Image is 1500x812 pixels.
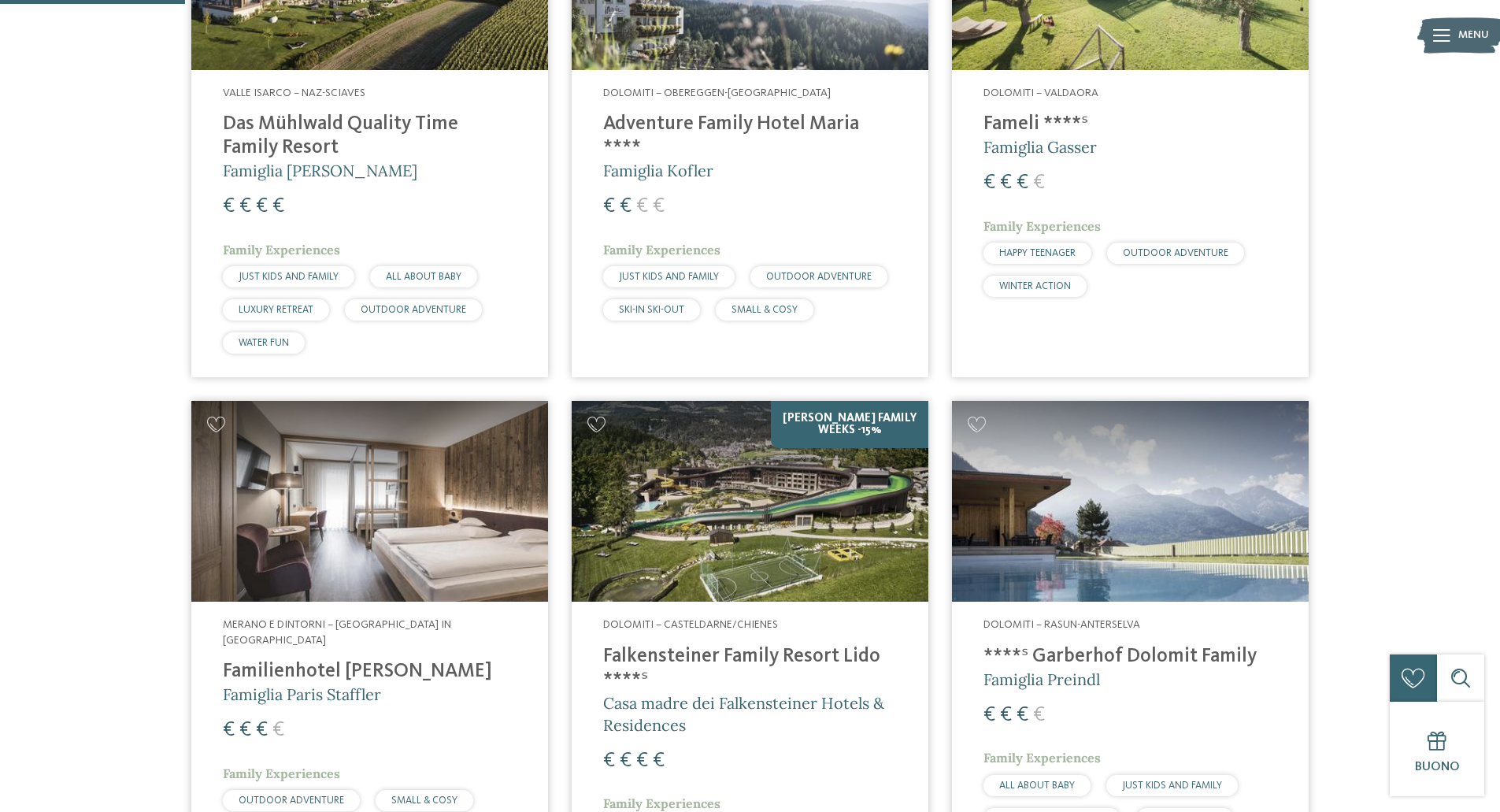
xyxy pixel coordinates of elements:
span: € [239,196,251,217]
span: € [1017,172,1028,193]
span: JUST KIDS AND FAMILY [1122,780,1222,791]
span: Famiglia Preindl [983,669,1100,689]
span: Dolomiti – Valdaora [983,87,1098,98]
span: € [636,196,648,217]
span: € [256,720,268,740]
span: Family Experiences [983,218,1101,234]
span: Dolomiti – Obereggen-[GEOGRAPHIC_DATA] [603,87,831,98]
span: Valle Isarco – Naz-Sciaves [223,87,365,98]
span: JUST KIDS AND FAMILY [619,272,719,282]
h4: Das Mühlwald Quality Time Family Resort [223,113,517,160]
a: Buono [1390,702,1484,796]
span: OUTDOOR ADVENTURE [766,272,872,282]
span: Famiglia [PERSON_NAME] [223,161,417,180]
span: € [603,196,615,217]
span: OUTDOOR ADVENTURE [1123,248,1228,258]
span: € [983,172,995,193]
span: € [272,196,284,217]
img: Cercate un hotel per famiglie? Qui troverete solo i migliori! [952,401,1309,602]
h4: Falkensteiner Family Resort Lido ****ˢ [603,645,897,692]
span: Buono [1415,761,1460,773]
img: Cercate un hotel per famiglie? Qui troverete solo i migliori! [191,401,548,602]
span: WATER FUN [239,338,289,348]
span: Family Experiences [603,795,720,811]
span: Famiglia Kofler [603,161,713,180]
img: Cercate un hotel per famiglie? Qui troverete solo i migliori! [572,401,928,602]
span: Merano e dintorni – [GEOGRAPHIC_DATA] in [GEOGRAPHIC_DATA] [223,619,451,646]
span: Family Experiences [223,766,340,781]
span: Casa madre dei Falkensteiner Hotels & Residences [603,693,884,735]
span: € [1017,705,1028,725]
span: SMALL & COSY [731,305,798,315]
span: Famiglia Paris Staffler [223,684,381,704]
span: € [636,751,648,771]
span: LUXURY RETREAT [239,305,313,315]
span: WINTER ACTION [999,281,1071,291]
span: SMALL & COSY [391,795,457,806]
span: ALL ABOUT BABY [999,780,1075,791]
span: € [603,751,615,771]
span: € [223,720,235,740]
span: OUTDOOR ADVENTURE [239,795,344,806]
span: OUTDOOR ADVENTURE [361,305,466,315]
span: € [983,705,995,725]
span: € [620,751,631,771]
h4: Adventure Family Hotel Maria **** [603,113,897,160]
span: € [1000,172,1012,193]
span: € [1000,705,1012,725]
span: € [653,196,665,217]
span: ALL ABOUT BABY [386,272,461,282]
span: Famiglia Gasser [983,137,1097,157]
h4: Familienhotel [PERSON_NAME] [223,660,517,684]
span: € [239,720,251,740]
h4: ****ˢ Garberhof Dolomit Family [983,645,1277,669]
span: Family Experiences [223,242,340,258]
span: JUST KIDS AND FAMILY [239,272,339,282]
span: Family Experiences [983,750,1101,766]
span: € [223,196,235,217]
span: € [653,751,665,771]
span: HAPPY TEENAGER [999,248,1076,258]
span: € [620,196,631,217]
span: € [272,720,284,740]
span: € [1033,705,1045,725]
span: € [1033,172,1045,193]
span: Family Experiences [603,242,720,258]
span: € [256,196,268,217]
span: SKI-IN SKI-OUT [619,305,684,315]
span: Dolomiti – Rasun-Anterselva [983,619,1140,630]
span: Dolomiti – Casteldarne/Chienes [603,619,778,630]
